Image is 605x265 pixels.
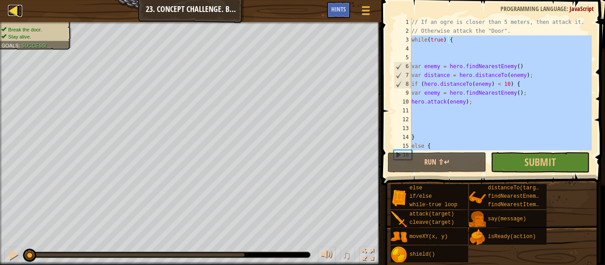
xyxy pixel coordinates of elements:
[410,202,458,208] span: while-true loop
[394,106,411,115] div: 11
[469,211,486,228] img: portrait.png
[394,97,411,106] div: 10
[410,193,432,200] span: if/else
[391,246,407,263] img: portrait.png
[488,234,536,240] span: isReady(action)
[394,133,411,142] div: 14
[1,33,66,40] li: Stay alive.
[391,189,407,206] img: portrait.png
[4,247,22,265] button: Ctrl + P: Pause
[488,185,546,191] span: distanceTo(target)
[391,229,407,246] img: portrait.png
[388,152,486,173] button: Run ⇧↵
[491,152,589,173] button: Submit
[500,4,566,13] span: Programming language
[394,80,411,88] div: 8
[488,216,526,222] span: say(message)
[410,185,423,191] span: else
[469,189,486,206] img: portrait.png
[469,229,486,246] img: portrait.png
[19,42,21,48] span: :
[488,202,542,208] span: findNearestItem()
[355,2,377,23] button: Show game menu
[394,18,411,27] div: 1
[394,71,411,80] div: 7
[8,34,31,39] span: Stay alive.
[1,42,19,48] span: Goals
[524,155,556,169] span: Submit
[340,247,355,265] button: ♫
[8,27,42,32] span: Break the door.
[394,35,411,44] div: 3
[391,211,407,228] img: portrait.png
[410,211,454,217] span: attack(target)
[394,62,411,71] div: 6
[394,115,411,124] div: 12
[410,234,448,240] span: moveXY(x, y)
[394,124,411,133] div: 13
[488,193,546,200] span: findNearestEnemy()
[359,247,377,265] button: Toggle fullscreen
[394,27,411,35] div: 2
[570,4,594,13] span: JavaScript
[21,42,47,48] span: Success!
[318,247,336,265] button: Adjust volume
[410,251,435,257] span: shield()
[410,219,454,226] span: cleave(target)
[394,142,411,150] div: 15
[394,53,411,62] div: 5
[394,150,411,159] div: 16
[1,26,66,33] li: Break the door.
[331,5,346,13] span: Hints
[394,44,411,53] div: 4
[342,248,351,261] span: ♫
[394,88,411,97] div: 9
[566,4,570,13] span: :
